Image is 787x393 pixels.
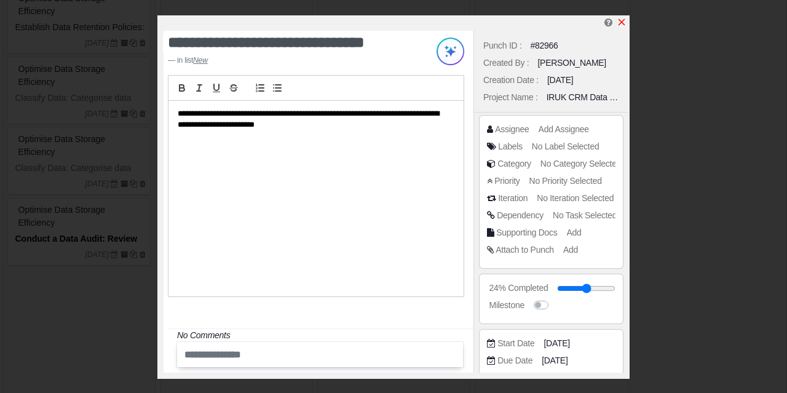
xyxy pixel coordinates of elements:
[547,74,573,87] div: [DATE]
[193,56,208,65] u: New
[532,141,599,151] span: No Label Selected
[497,354,532,367] div: Due Date
[537,193,614,203] span: No Iteration Selected
[483,57,529,69] div: Created By :
[177,330,230,340] i: No Comments
[489,299,524,312] div: Milestone
[483,91,538,104] div: Project Name :
[497,209,544,222] div: Dependency
[539,124,589,134] span: Add Assignee
[168,55,412,66] footer: in list
[563,245,578,255] span: Add
[617,17,627,28] a: x
[542,354,568,367] span: [DATE]
[497,157,531,170] div: Category
[529,176,602,186] span: No Priority Selected
[536,371,545,384] span: 39
[540,159,621,169] span: No Category Selected
[437,38,464,65] img: Try writing with AI
[495,123,529,136] div: Assignee
[193,56,208,65] cite: Source Title
[547,91,619,104] div: IRUK CRM Data Clean
[496,226,557,239] div: Supporting Docs
[617,17,627,27] svg: x
[567,228,582,237] span: Add
[489,282,548,295] div: 24% Completed
[483,74,539,87] div: Creation Date :
[496,244,554,256] div: Attach to Punch
[498,192,528,205] div: Iteration
[604,18,612,27] i: Edit Punch
[494,175,520,188] div: Priority
[483,39,522,52] div: Punch ID :
[498,140,523,153] div: Labels
[553,210,617,220] span: No Task Selected
[531,39,558,52] div: #82966
[497,337,534,350] div: Start Date
[537,57,606,69] div: [PERSON_NAME]
[496,371,526,384] div: Planned
[544,337,569,350] span: [DATE]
